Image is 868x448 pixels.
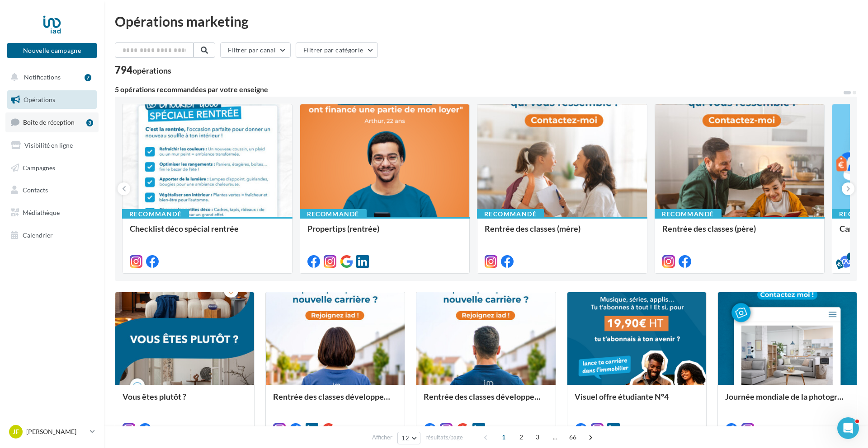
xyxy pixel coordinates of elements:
[23,231,53,239] span: Calendrier
[5,90,99,109] a: Opérations
[655,209,722,219] div: Recommandé
[575,392,699,410] div: Visuel offre étudiante N°4
[122,209,189,219] div: Recommandé
[725,392,849,410] div: Journée mondiale de la photographie
[477,209,544,219] div: Recommandé
[5,68,95,87] button: Notifications 7
[115,86,843,93] div: 5 opérations recommandées par votre enseigne
[485,224,640,242] div: Rentrée des classes (mère)
[13,427,19,436] span: JF
[5,181,99,200] a: Contacts
[530,430,545,444] span: 3
[273,392,397,410] div: Rentrée des classes développement (conseillère)
[5,159,99,177] a: Campagnes
[130,224,285,242] div: Checklist déco spécial rentrée
[296,42,378,58] button: Filtrer par catégorie
[26,427,86,436] p: [PERSON_NAME]
[566,430,580,444] span: 66
[23,186,48,194] span: Contacts
[372,433,392,442] span: Afficher
[397,432,420,444] button: 12
[496,430,511,444] span: 1
[115,65,171,75] div: 794
[85,74,91,81] div: 7
[5,136,99,155] a: Visibilité en ligne
[5,112,99,132] a: Boîte de réception3
[837,417,859,439] iframe: Intercom live chat
[132,66,171,75] div: opérations
[24,73,61,81] span: Notifications
[220,42,291,58] button: Filtrer par canal
[401,434,409,442] span: 12
[548,430,562,444] span: ...
[23,118,75,126] span: Boîte de réception
[23,209,60,216] span: Médiathèque
[514,430,528,444] span: 2
[7,43,97,58] button: Nouvelle campagne
[123,392,247,410] div: Vous êtes plutôt ?
[23,163,55,171] span: Campagnes
[86,119,93,126] div: 3
[5,203,99,222] a: Médiathèque
[115,14,857,28] div: Opérations marketing
[425,433,463,442] span: résultats/page
[24,141,73,149] span: Visibilité en ligne
[7,423,97,440] a: JF [PERSON_NAME]
[5,226,99,245] a: Calendrier
[662,224,817,242] div: Rentrée des classes (père)
[847,252,855,261] div: 5
[24,96,55,103] span: Opérations
[424,392,548,410] div: Rentrée des classes développement (conseiller)
[300,209,367,219] div: Recommandé
[307,224,462,242] div: Propertips (rentrée)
